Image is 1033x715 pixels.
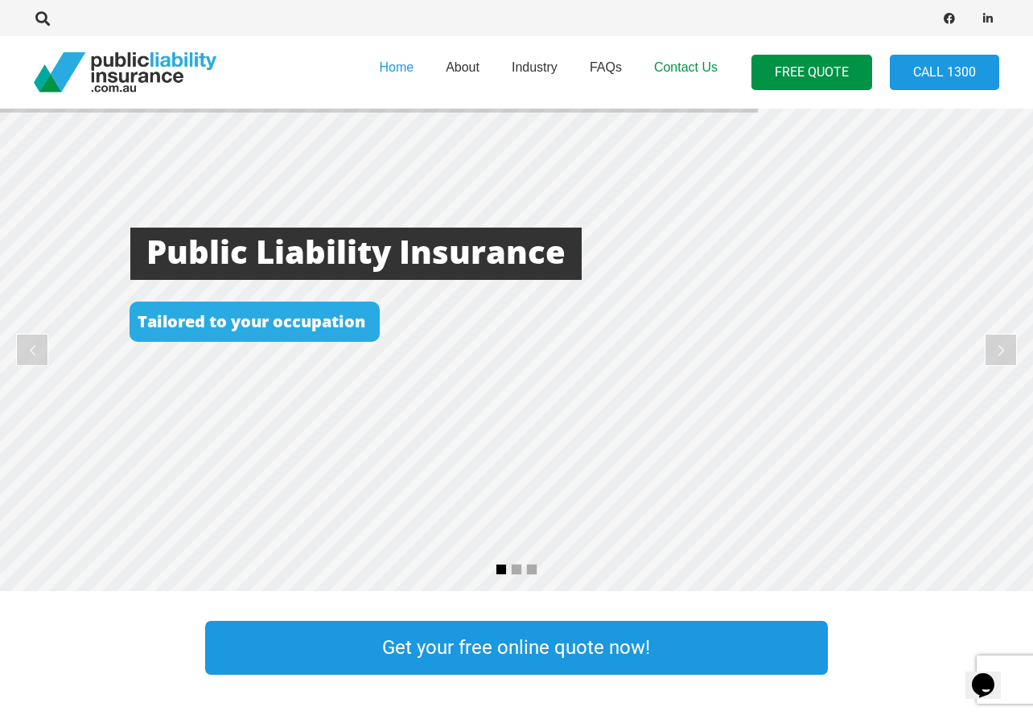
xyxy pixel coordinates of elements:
a: Home [363,31,430,113]
span: About [446,60,479,74]
iframe: chat widget [965,651,1017,699]
a: Facebook [938,7,961,30]
a: Search [27,11,59,26]
a: Link [2,617,173,679]
a: Link [860,617,1031,679]
a: LinkedIn [977,7,999,30]
span: Contact Us [654,60,718,74]
a: pli_logotransparent [34,52,216,92]
a: Industry [496,31,574,113]
span: Home [379,60,414,74]
a: About [430,31,496,113]
span: FAQs [590,60,622,74]
a: Get your free online quote now! [205,621,827,675]
a: Call 1300 [890,55,999,91]
a: FAQs [574,31,638,113]
span: Industry [512,60,558,74]
a: FREE QUOTE [751,55,872,91]
a: Contact Us [638,31,734,113]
